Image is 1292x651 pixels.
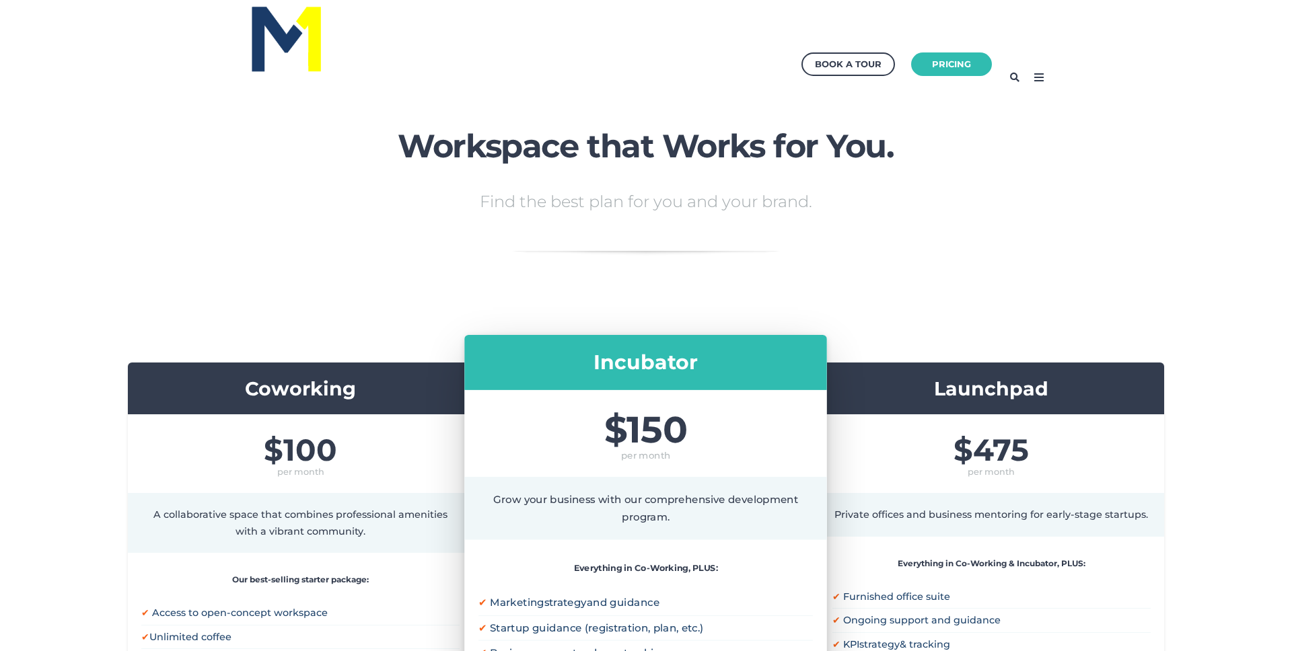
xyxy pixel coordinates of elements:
span: strategy [544,597,587,609]
h2: Workspace that Works for You. [397,128,895,164]
h3: Launchpad [832,376,1151,401]
div: Book a Tour [815,56,882,73]
span: Furnished office suite [843,590,950,603]
p: Find the best plan for you and your brand. [397,190,895,214]
span: $150 [478,411,813,448]
span: $100 [141,434,460,465]
span: Marketing and guidance [490,597,659,609]
span: per month [141,465,460,480]
strong: Our best-selling starter package: [232,574,369,584]
span: KPI & tracking [843,638,950,650]
a: Book a Tour [801,52,895,76]
span: Private offices and business mentoring for early-stage startups. [834,508,1148,521]
h3: Incubator [478,349,813,375]
span: ✔ [141,631,149,643]
span: ✔ [478,597,487,609]
h3: Coworking [141,376,460,401]
span: per month [478,447,813,463]
p: Everything in Co-Working, PLUS: [478,561,813,575]
span: ✔ [832,638,840,650]
p: Everything in Co-Working & Incubator, PLUS: [832,557,1151,570]
span: Ongoing support and guidance [843,614,1001,626]
span: ✔ [141,607,149,619]
a: Pricing [911,52,992,76]
span: Grow your business with our comprehensive development program. [494,493,799,523]
span: per month [832,465,1151,480]
span: strategy [859,638,900,650]
span: Startup guidance (registration, plan, etc.) [490,621,703,634]
img: MileOne Blue_Yellow Logo [249,3,324,74]
span: A collaborative space that combines professional amenities with a vibrant community. [153,508,447,537]
span: ✔ [832,590,840,603]
span: Access to open-concept workspace [152,607,328,619]
span: $475 [832,434,1151,465]
span: Unlimited coffee [149,631,231,643]
span: ✔ [832,614,840,626]
span: ✔ [478,621,487,634]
